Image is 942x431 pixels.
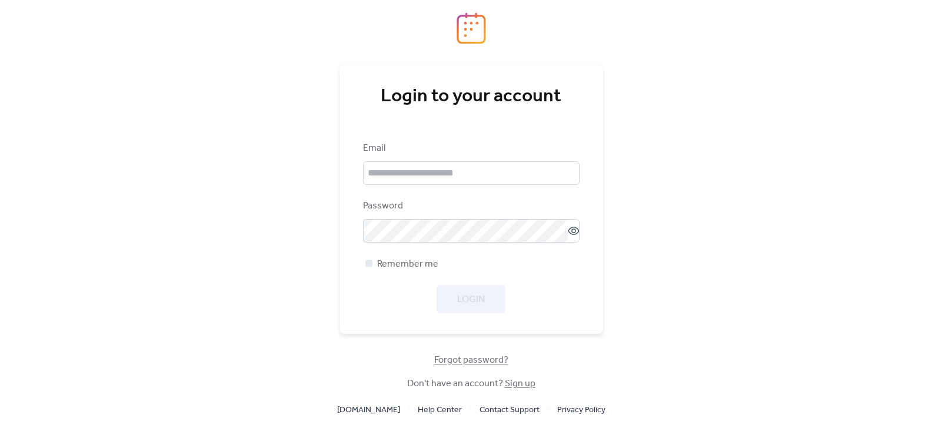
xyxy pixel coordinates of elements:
a: Contact Support [480,402,540,417]
span: [DOMAIN_NAME] [337,403,400,417]
span: Remember me [377,257,438,271]
span: Help Center [418,403,462,417]
a: Privacy Policy [557,402,605,417]
a: Help Center [418,402,462,417]
a: Forgot password? [434,357,508,363]
span: Contact Support [480,403,540,417]
span: Privacy Policy [557,403,605,417]
img: logo [457,12,486,44]
span: Don't have an account? [407,377,535,391]
a: [DOMAIN_NAME] [337,402,400,417]
span: Forgot password? [434,353,508,367]
div: Login to your account [363,85,580,108]
div: Password [363,199,577,213]
div: Email [363,141,577,155]
a: Sign up [505,374,535,393]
